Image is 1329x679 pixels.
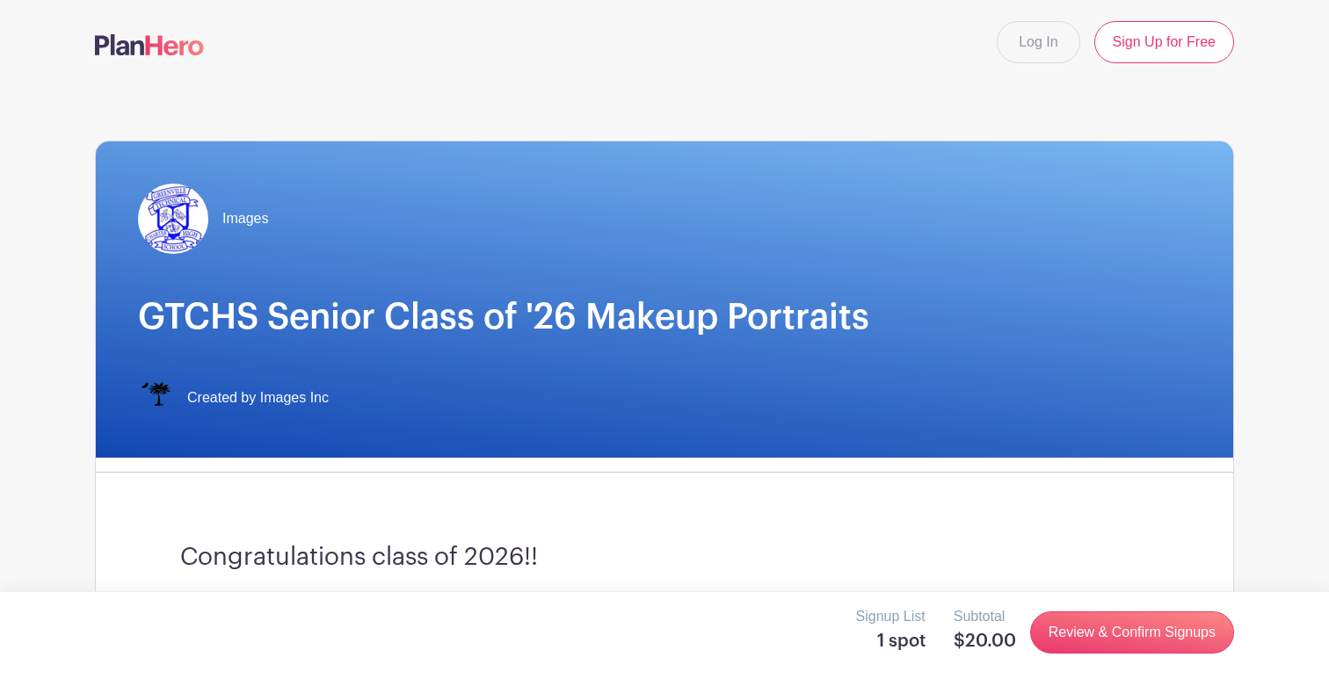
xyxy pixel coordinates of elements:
[138,184,208,254] img: CTCHS.png
[138,296,1191,338] h1: GTCHS Senior Class of '26 Makeup Portraits
[138,380,173,415] img: IMAGES%20logo%20transparenT%20PNG%20s.png
[1030,611,1234,654] a: Review & Confirm Signups
[95,34,204,55] img: logo-507f7623f17ff9eddc593b1ce0a138ce2505c220e1c5a4e2b4648c50719b7d32.svg
[954,606,1016,627] p: Subtotal
[187,387,329,408] span: Created by Images Inc
[222,208,268,229] span: Images
[856,631,926,652] h5: 1 spot
[1094,21,1234,63] a: Sign Up for Free
[954,631,1016,652] h5: $20.00
[997,21,1079,63] a: Log In
[856,606,926,627] p: Signup List
[180,543,1149,573] h3: Congratulations class of 2026!!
